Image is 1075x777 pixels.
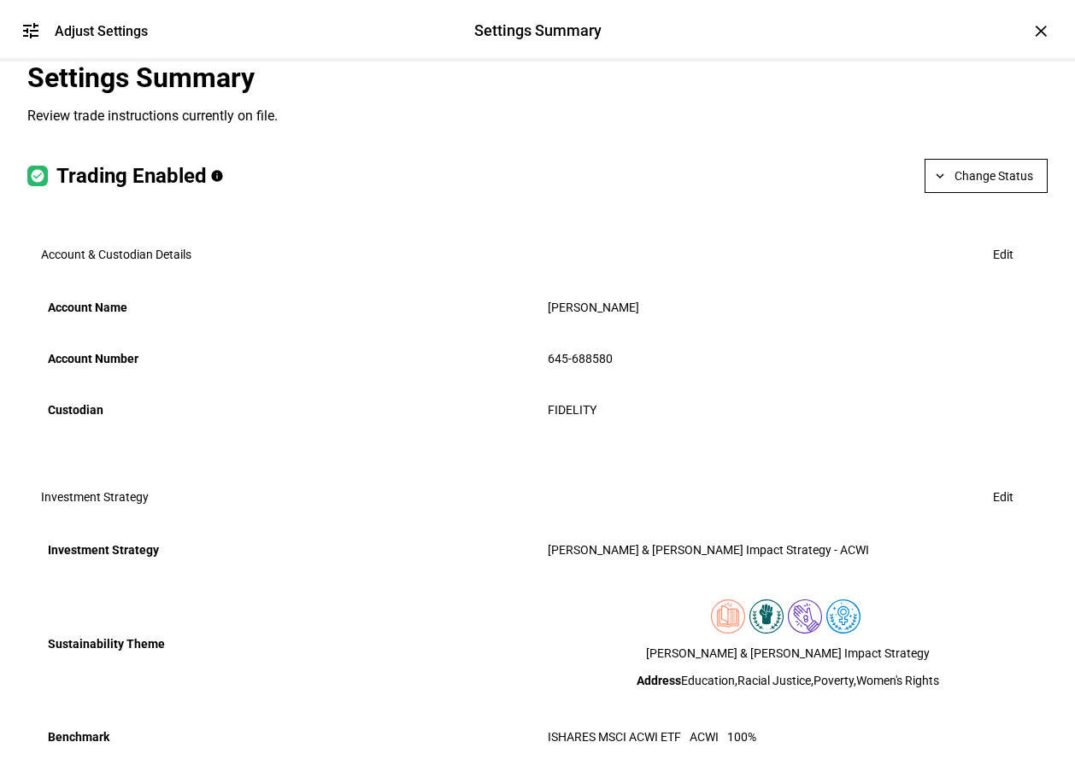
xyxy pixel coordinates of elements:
[711,599,745,634] img: education.colored.svg
[548,543,869,557] span: [PERSON_NAME] & [PERSON_NAME] Impact Strategy - ACWI
[749,599,784,634] img: racialJustice.colored.svg
[814,674,856,687] span: Poverty ,
[56,166,207,186] div: Trading Enabled
[548,403,596,417] span: FIDELITY
[48,345,527,372] div: Account Number
[27,61,793,94] div: Settings Summary
[932,168,948,184] mat-icon: expand_more
[856,674,939,687] span: Women's Rights
[41,490,149,504] h3: Investment Strategy
[972,237,1034,272] button: Edit
[788,599,822,634] img: poverty.colored.svg
[48,536,527,564] div: Investment Strategy
[27,166,48,186] mat-icon: check_circle
[48,294,527,321] div: Account Name
[27,108,793,125] div: Review trade instructions currently on file.
[993,237,1013,272] span: Edit
[48,396,527,424] div: Custodian
[637,674,681,687] b: Address
[737,674,814,687] span: Racial Justice ,
[474,20,602,42] div: Settings Summary
[727,727,756,746] td: 100%
[925,159,1048,193] button: Change Status
[21,20,41,41] mat-icon: tune
[1027,17,1054,44] div: ×
[210,169,224,183] mat-icon: info
[548,301,639,314] span: [PERSON_NAME]
[548,727,690,746] td: ISHARES MSCI ACWI ETF
[55,23,148,39] div: Adjust Settings
[548,646,1027,660] div: [PERSON_NAME] & [PERSON_NAME] Impact Strategy
[993,480,1013,514] span: Edit
[972,480,1034,514] button: Edit
[681,674,737,687] span: Education ,
[548,352,613,365] span: 645-688580
[48,723,527,751] div: Benchmark
[41,248,191,261] h3: Account & Custodian Details
[955,159,1033,193] span: Change Status
[690,727,727,746] td: ACWI
[48,630,527,657] div: Sustainability Theme
[826,599,861,634] img: womensRights.colored.svg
